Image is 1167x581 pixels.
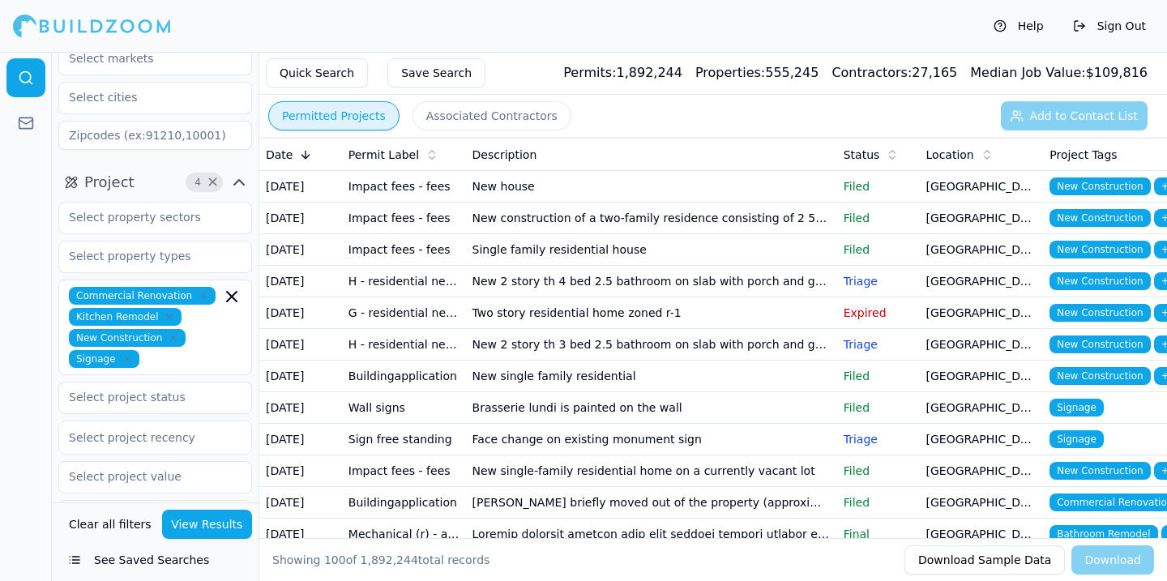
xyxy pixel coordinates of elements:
td: [GEOGRAPHIC_DATA], [GEOGRAPHIC_DATA] [920,171,1044,203]
input: Select cities [59,83,231,112]
p: Triage [844,431,913,447]
td: Sign free standing [342,424,466,455]
p: Filed [844,178,913,194]
span: Status [844,147,880,163]
td: [DATE] [259,519,342,550]
span: Median Job Value: [970,65,1085,80]
td: New single family residential [466,361,837,392]
div: Showing of total records [272,552,489,568]
td: [DATE] [259,266,342,297]
td: New construction of a two-family residence consisting of 2 510 sf of total living space. There ar... [466,203,837,234]
td: [DATE] [259,455,342,487]
input: Select project value [59,462,231,491]
td: [DATE] [259,361,342,392]
td: [DATE] [259,171,342,203]
span: Permit Label [348,147,419,163]
span: Kitchen Remodel [69,308,182,326]
span: New Construction [1049,367,1150,385]
td: [DATE] [259,487,342,519]
td: Two story residential home zoned r-1 [466,297,837,329]
div: 555,245 [695,63,819,83]
td: Impact fees - fees [342,171,466,203]
p: Filed [844,241,913,258]
input: Select property types [59,241,231,271]
td: [DATE] [259,203,342,234]
td: [GEOGRAPHIC_DATA], [GEOGRAPHIC_DATA] [920,203,1044,234]
input: Select markets [59,44,231,73]
button: Sign Out [1065,13,1154,39]
span: New Construction [1049,177,1150,195]
button: See Saved Searches [58,545,252,575]
td: New house [466,171,837,203]
td: New 2 story th 4 bed 2.5 bathroom on slab with porch and garage [466,266,837,297]
span: Permits: [563,65,616,80]
td: [PERSON_NAME] briefly moved out of the property (approximately [DATE]) and during this time the p... [466,487,837,519]
button: Save Search [387,58,485,88]
td: Impact fees - fees [342,455,466,487]
td: [GEOGRAPHIC_DATA], [GEOGRAPHIC_DATA] [920,234,1044,266]
td: [GEOGRAPHIC_DATA], [GEOGRAPHIC_DATA] [920,487,1044,519]
td: Face change on existing monument sign [466,424,837,455]
td: [GEOGRAPHIC_DATA], [GEOGRAPHIC_DATA] [920,329,1044,361]
span: Signage [1049,399,1104,417]
button: Associated Contractors [413,101,571,130]
td: Single family residential house [466,234,837,266]
button: Project4Clear Project filters [58,169,252,195]
span: 100 [324,553,346,566]
td: [DATE] [259,424,342,455]
input: Select property sectors [59,203,231,232]
p: Triage [844,273,913,289]
td: [GEOGRAPHIC_DATA], [GEOGRAPHIC_DATA] [920,424,1044,455]
button: Help [985,13,1052,39]
div: 27,165 [831,63,957,83]
button: Quick Search [266,58,368,88]
td: [DATE] [259,234,342,266]
span: Commercial Renovation [69,287,216,305]
td: [GEOGRAPHIC_DATA], [GEOGRAPHIC_DATA] [920,455,1044,487]
td: Wall signs [342,392,466,424]
span: Project [84,171,135,194]
input: Keywords (ex: solar, thermal) [58,500,252,529]
td: G - residential new construction permit [342,297,466,329]
span: 1,892,244 [361,553,418,566]
span: New Construction [1049,241,1150,258]
td: [GEOGRAPHIC_DATA], [GEOGRAPHIC_DATA] [920,266,1044,297]
span: 4 [190,174,206,190]
span: Properties: [695,65,765,80]
button: View Results [162,510,253,539]
p: Triage [844,336,913,352]
p: Filed [844,368,913,384]
p: Filed [844,494,913,511]
span: Location [926,147,974,163]
span: Clear Project filters [207,178,219,186]
td: Brasserie lundi is painted on the wall [466,392,837,424]
td: H - residential new construction permit [342,329,466,361]
p: Filed [844,463,913,479]
td: Loremip dolorsit ametcon adip elit seddoei tempori utlabor etdolore magnaa enimadmin ven quisnos ... [466,519,837,550]
p: Expired [844,305,913,321]
span: Bathroom Remodel [1049,525,1157,543]
span: New Construction [69,329,186,347]
td: [DATE] [259,297,342,329]
span: Signage [69,350,139,368]
td: Buildingapplication [342,487,466,519]
button: Permitted Projects [268,101,400,130]
span: New Construction [1049,335,1150,353]
td: [GEOGRAPHIC_DATA], [GEOGRAPHIC_DATA] [920,297,1044,329]
td: Mechanical (r) - all-inclusive [342,519,466,550]
p: Final [844,526,913,542]
button: Clear all filters [65,510,156,539]
td: [GEOGRAPHIC_DATA], [GEOGRAPHIC_DATA] [920,361,1044,392]
td: Buildingapplication [342,361,466,392]
div: $ 109,816 [970,63,1148,83]
div: 1,892,244 [563,63,682,83]
td: Impact fees - fees [342,234,466,266]
span: New Construction [1049,462,1150,480]
input: Select project status [59,382,231,412]
input: Zipcodes (ex:91210,10001) [58,121,252,150]
span: Signage [1049,430,1104,448]
td: [DATE] [259,329,342,361]
p: Filed [844,210,913,226]
span: Description [472,147,537,163]
td: New single-family residential home on a currently vacant lot [466,455,837,487]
